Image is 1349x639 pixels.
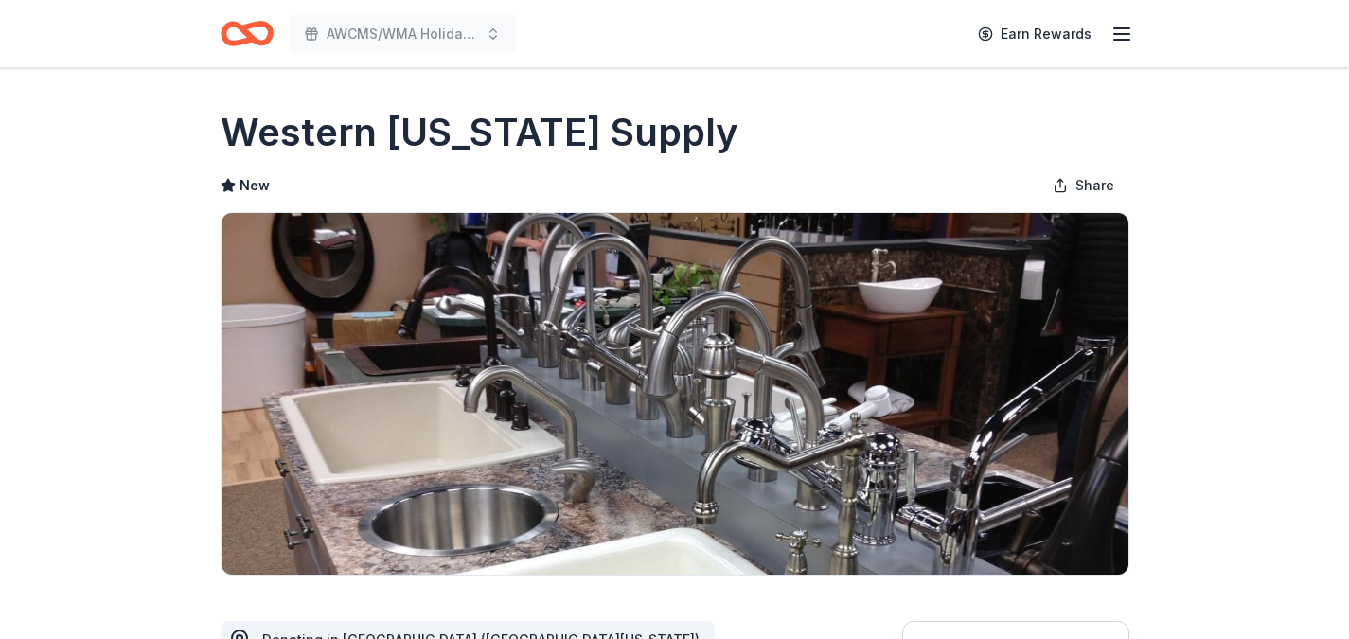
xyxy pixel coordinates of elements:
a: Earn Rewards [967,17,1103,51]
button: AWCMS/WMA Holiday Luncheon [289,15,516,53]
button: Share [1038,167,1129,204]
h1: Western [US_STATE] Supply [221,106,738,159]
a: Home [221,11,274,56]
span: New [240,174,270,197]
span: Share [1075,174,1114,197]
span: AWCMS/WMA Holiday Luncheon [327,23,478,45]
img: Image for Western Nevada Supply [222,213,1128,575]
